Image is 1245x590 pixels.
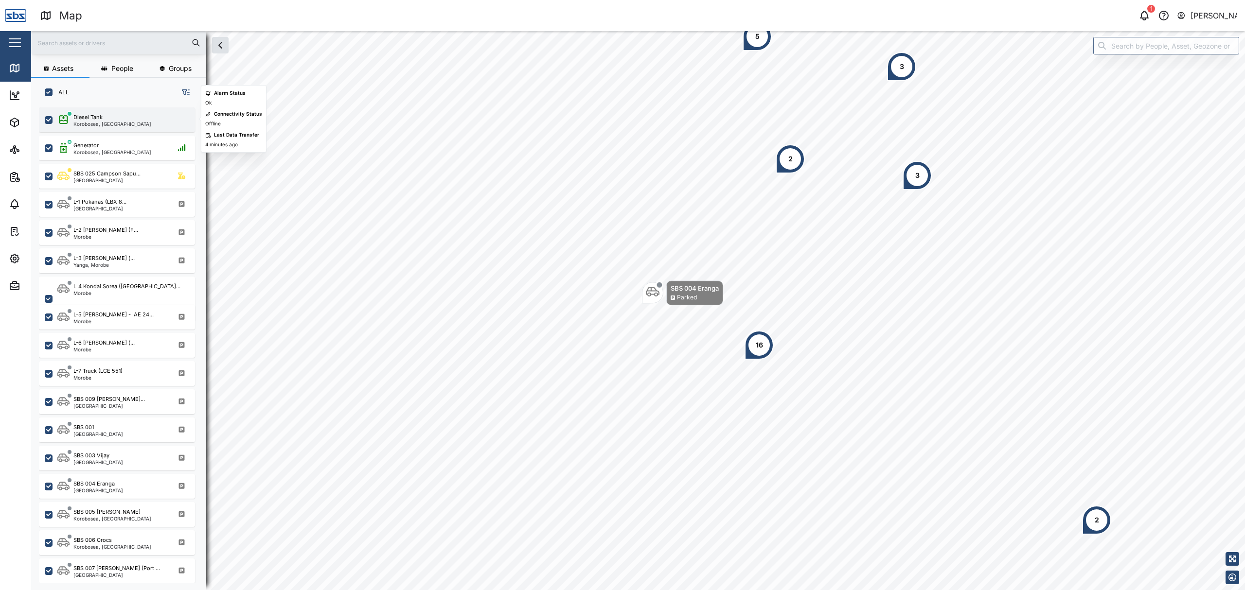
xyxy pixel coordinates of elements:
[73,226,138,234] div: L-2 [PERSON_NAME] (F...
[73,516,151,521] div: Korobosea, [GEOGRAPHIC_DATA]
[73,198,126,206] div: L-1 Pokanas (LBX 8...
[642,280,723,305] div: Map marker
[111,65,133,72] span: People
[73,403,145,408] div: [GEOGRAPHIC_DATA]
[776,144,805,174] div: Map marker
[73,544,151,549] div: Korobosea, [GEOGRAPHIC_DATA]
[25,117,55,128] div: Assets
[73,234,138,239] div: Morobe
[214,89,246,97] div: Alarm Status
[73,375,123,380] div: Morobe
[1176,9,1237,22] button: [PERSON_NAME]
[1093,37,1239,54] input: Search by People, Asset, Geozone or Place
[1147,5,1155,13] div: 1
[1082,505,1111,535] div: Map marker
[73,178,141,183] div: [GEOGRAPHIC_DATA]
[73,170,141,178] div: SBS 025 Campson Sapu...
[214,131,259,139] div: Last Data Transfer
[73,536,112,544] div: SBS 006 Crocs
[73,262,135,267] div: Yanga, Morobe
[73,141,99,150] div: Generator
[73,460,123,465] div: [GEOGRAPHIC_DATA]
[214,110,262,118] div: Connectivity Status
[73,254,135,262] div: L-3 [PERSON_NAME] (...
[205,120,221,128] div: Offline
[73,113,103,121] div: Diesel Tank
[903,161,932,190] div: Map marker
[52,65,73,72] span: Assets
[53,88,69,96] label: ALL
[73,395,145,403] div: SBS 009 [PERSON_NAME]...
[73,150,151,155] div: Korobosea, [GEOGRAPHIC_DATA]
[59,7,82,24] div: Map
[915,170,920,181] div: 3
[1191,10,1237,22] div: [PERSON_NAME]
[169,65,192,72] span: Groups
[677,293,697,302] div: Parked
[25,90,69,101] div: Dashboard
[73,508,141,516] div: SBS 005 [PERSON_NAME]
[205,141,238,149] div: 4 minutes ago
[788,154,793,164] div: 2
[1095,515,1099,525] div: 2
[73,367,123,375] div: L-7 Truck (LCE 551)
[25,280,54,291] div: Admin
[900,61,904,72] div: 3
[73,291,180,295] div: Morobe
[73,206,126,211] div: [GEOGRAPHIC_DATA]
[73,451,109,460] div: SBS 003 Vijay
[25,226,52,237] div: Tasks
[37,35,200,50] input: Search assets or drivers
[745,330,774,360] div: Map marker
[743,22,772,51] div: Map marker
[25,63,47,73] div: Map
[73,564,160,573] div: SBS 007 [PERSON_NAME] (Port ...
[73,423,94,432] div: SBS 001
[73,347,135,352] div: Morobe
[671,283,719,293] div: SBS 004 Eranga
[73,573,160,577] div: [GEOGRAPHIC_DATA]
[39,104,206,583] div: grid
[887,52,916,81] div: Map marker
[25,199,55,209] div: Alarms
[73,282,180,291] div: L-4 Kondai Sorea ([GEOGRAPHIC_DATA]...
[73,319,154,324] div: Morobe
[25,144,49,155] div: Sites
[756,340,763,350] div: 16
[73,311,154,319] div: L-5 [PERSON_NAME] - IAE 24...
[205,99,212,107] div: Ok
[25,253,60,264] div: Settings
[73,432,123,436] div: [GEOGRAPHIC_DATA]
[755,31,760,42] div: 5
[73,480,115,488] div: SBS 004 Eranga
[25,172,58,182] div: Reports
[73,488,123,493] div: [GEOGRAPHIC_DATA]
[73,121,151,126] div: Korobosea, [GEOGRAPHIC_DATA]
[73,339,135,347] div: L-6 [PERSON_NAME] (...
[5,5,26,26] img: Main Logo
